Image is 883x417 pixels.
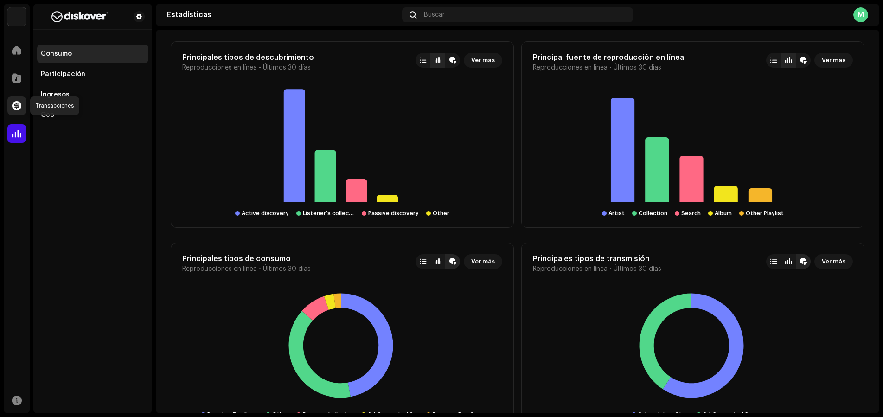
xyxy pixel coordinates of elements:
span: • [609,64,612,71]
button: Ver más [464,254,502,269]
span: • [259,64,261,71]
div: Artist [608,210,625,217]
div: Album [715,210,732,217]
div: Other [433,210,449,217]
div: Other Playlist [746,210,784,217]
re-m-nav-item: Consumo [37,45,148,63]
img: b627a117-4a24-417a-95e9-2d0c90689367 [41,11,119,22]
div: Principal fuente de reproducción en línea [533,53,684,62]
span: • [259,265,261,273]
span: Reproducciones en línea [533,265,608,273]
button: Ver más [814,254,853,269]
div: Ingresos [41,91,70,98]
span: Reproducciones en línea [182,64,257,71]
div: Geo [41,111,54,119]
div: Principales tipos de consumo [182,254,311,263]
span: Reproducciones en línea [182,265,257,273]
div: Participación [41,71,85,78]
div: Listener's collection [303,210,354,217]
div: Passive discovery [368,210,419,217]
re-m-nav-item: Participación [37,65,148,83]
span: Últimos 30 días [263,64,311,71]
span: Ver más [471,252,495,271]
div: Principales tipos de transmisión [533,254,661,263]
span: Últimos 30 días [614,64,661,71]
span: Últimos 30 días [614,265,661,273]
span: Últimos 30 días [263,265,311,273]
button: Ver más [814,53,853,68]
div: Estadísticas [167,11,398,19]
span: Ver más [822,252,845,271]
button: Ver más [464,53,502,68]
div: Collection [639,210,667,217]
span: Buscar [424,11,445,19]
div: Search [681,210,701,217]
div: Principales tipos de descubrimiento [182,53,314,62]
span: Ver más [471,51,495,70]
div: Active discovery [242,210,289,217]
span: • [609,265,612,273]
img: 297a105e-aa6c-4183-9ff4-27133c00f2e2 [7,7,26,26]
re-m-nav-item: Ingresos [37,85,148,104]
div: Consumo [41,50,72,58]
span: Reproducciones en línea [533,64,608,71]
re-m-nav-item: Geo [37,106,148,124]
div: M [853,7,868,22]
span: Ver más [822,51,845,70]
